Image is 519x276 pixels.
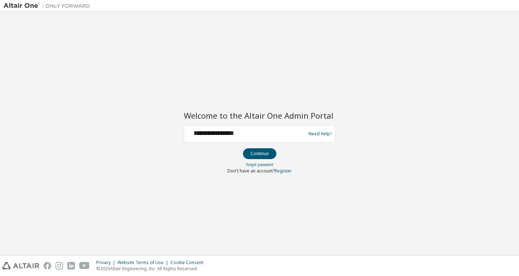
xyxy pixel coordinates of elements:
img: youtube.svg [79,262,90,270]
img: altair_logo.svg [2,262,39,270]
a: Need Help? [309,133,332,134]
p: © 2025 Altair Engineering, Inc. All Rights Reserved. [96,266,208,272]
img: facebook.svg [44,262,51,270]
div: Website Terms of Use [117,260,170,266]
a: Forgot password [246,162,273,167]
img: instagram.svg [56,262,63,270]
div: Cookie Consent [170,260,208,266]
img: linkedin.svg [67,262,75,270]
span: Don't have an account? [227,168,275,174]
a: Register [275,168,292,174]
div: Privacy [96,260,117,266]
img: Altair One [4,2,94,9]
h2: Welcome to the Altair One Admin Portal [184,110,335,121]
button: Continue [243,148,276,159]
